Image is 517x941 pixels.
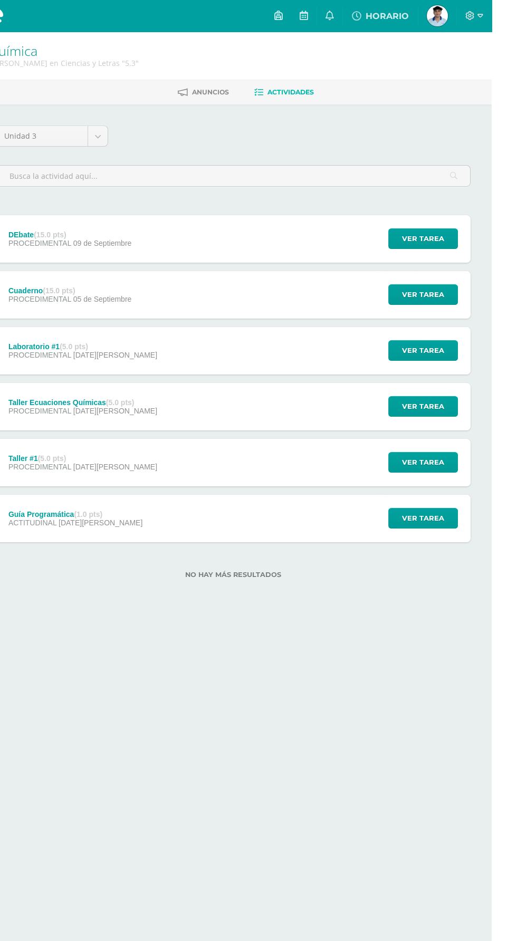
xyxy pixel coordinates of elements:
div: Laboratorio #1 [34,342,183,351]
span: Ver tarea [427,285,470,304]
span: HORARIO [391,11,434,21]
strong: (5.0 pts) [85,342,113,351]
span: Ver tarea [427,508,470,528]
strong: (5.0 pts) [63,454,92,463]
div: Taller Ecuaciones Químicas [34,398,183,407]
span: PROCEDIMENTAL [34,351,97,359]
span: 05 de Septiembre [99,295,157,303]
button: Ver tarea [414,284,483,305]
span: PROCEDIMENTAL [34,239,97,247]
a: Anuncios [203,84,254,101]
button: Ver tarea [414,452,483,473]
span: Ver tarea [427,453,470,472]
span: [DATE][PERSON_NAME] [84,518,168,527]
input: Busca la actividad aquí... [22,166,495,186]
span: Ver tarea [427,341,470,360]
span: Ver tarea [427,229,470,248]
strong: (5.0 pts) [131,398,160,407]
span: [DATE][PERSON_NAME] [99,463,183,471]
span: PROCEDIMENTAL [34,463,97,471]
button: Ver tarea [414,340,483,361]
span: Actividades [293,88,339,96]
div: Cuaderno [34,286,157,295]
strong: (1.0 pts) [99,510,128,518]
div: Taller #1 [34,454,183,463]
span: Anuncios [217,88,254,96]
a: Actividades [280,84,339,101]
h1: Química [14,43,164,58]
strong: (15.0 pts) [68,286,100,295]
a: Química [14,42,63,60]
button: Ver tarea [414,396,483,417]
button: Ver tarea [414,508,483,529]
div: Guía Programática [34,510,168,518]
span: [DATE][PERSON_NAME] [99,351,183,359]
span: PROCEDIMENTAL [34,407,97,415]
span: PROCEDIMENTAL [34,295,97,303]
span: ACTITUDINAL [34,518,82,527]
strong: (15.0 pts) [59,231,91,239]
span: 09 de Septiembre [99,239,157,247]
button: Ver tarea [414,228,483,249]
a: Unidad 3 [22,126,133,146]
div: Quinto Bachillerato en Ciencias y Letras '5.3' [14,58,164,68]
span: Ver tarea [427,397,470,416]
div: DEbate [34,231,157,239]
label: No hay más resultados [21,571,496,579]
span: [DATE][PERSON_NAME] [99,407,183,415]
img: 06c4c350a71096b837e7fba122916920.png [452,5,473,26]
span: Unidad 3 [30,126,105,146]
